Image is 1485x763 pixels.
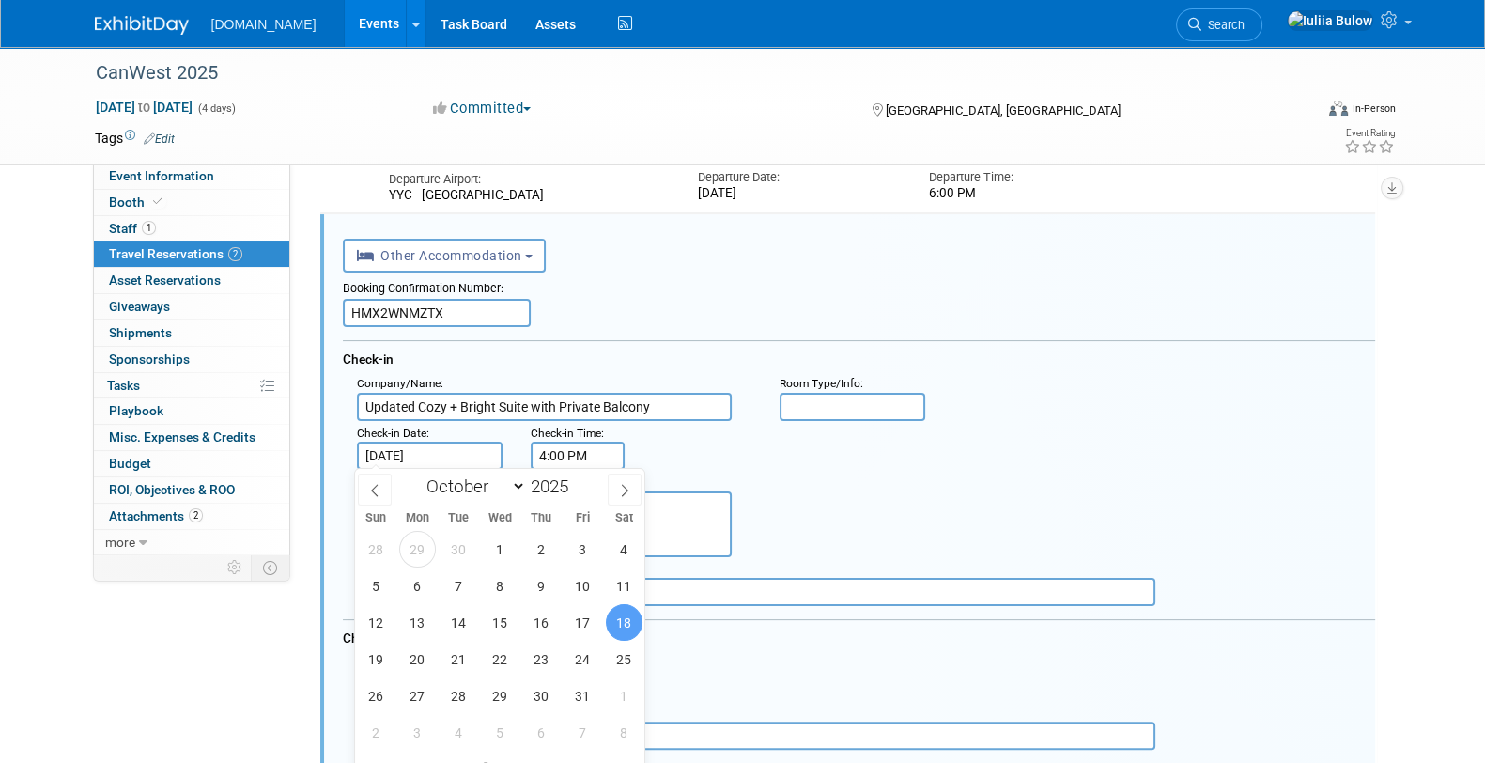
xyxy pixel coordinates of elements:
[357,427,429,440] small: :
[94,190,289,215] a: Booth
[95,16,189,35] img: ExhibitDay
[109,456,151,471] span: Budget
[1329,101,1348,116] img: Format-Inperson.png
[606,641,642,677] span: October 25, 2025
[109,429,255,444] span: Misc. Expenses & Credits
[107,378,140,393] span: Tasks
[358,641,394,677] span: October 19, 2025
[94,398,289,424] a: Playbook
[523,568,560,604] span: October 9, 2025
[109,195,166,210] span: Booth
[228,247,242,261] span: 2
[89,56,1285,90] div: CanWest 2025
[94,504,289,529] a: Attachments2
[399,677,436,714] span: October 27, 2025
[441,677,477,714] span: October 28, 2025
[94,530,289,555] a: more
[523,677,560,714] span: October 30, 2025
[94,477,289,503] a: ROI, Objectives & ROO
[399,714,436,751] span: November 3, 2025
[479,512,520,524] span: Wed
[565,677,601,714] span: October 31, 2025
[482,604,518,641] span: October 15, 2025
[189,508,203,522] span: 2
[399,604,436,641] span: October 13, 2025
[418,475,526,498] select: Month
[389,188,670,204] div: YYC - [GEOGRAPHIC_DATA]
[343,631,403,646] span: Check-out
[109,221,156,236] span: Staff
[358,714,394,751] span: November 2, 2025
[482,641,518,677] span: October 22, 2025
[482,531,518,568] span: October 1, 2025
[441,641,477,677] span: October 21, 2025
[94,216,289,241] a: Staff1
[697,186,901,202] div: [DATE]
[780,377,863,390] small: :
[109,325,172,340] span: Shipments
[482,714,518,751] span: November 5, 2025
[95,129,175,148] td: Tags
[396,512,438,524] span: Mon
[357,377,441,390] span: Company/Name
[358,677,394,714] span: October 26, 2025
[697,169,901,186] div: Departure Date:
[358,568,394,604] span: October 5, 2025
[109,351,190,366] span: Sponsorships
[135,100,153,115] span: to
[929,186,1133,202] div: 6:00 PM
[94,425,289,450] a: Misc. Expenses & Credits
[606,531,642,568] span: October 4, 2025
[565,568,601,604] span: October 10, 2025
[1176,8,1262,41] a: Search
[10,8,1005,25] body: Rich Text Area. Press ALT-0 for help.
[355,512,396,524] span: Sun
[929,169,1133,186] div: Departure Time:
[109,403,163,418] span: Playbook
[606,714,642,751] span: November 8, 2025
[219,555,252,580] td: Personalize Event Tab Strip
[441,568,477,604] span: October 7, 2025
[109,482,235,497] span: ROI, Objectives & ROO
[526,475,582,497] input: Year
[438,512,479,524] span: Tue
[94,241,289,267] a: Travel Reservations2
[94,294,289,319] a: Giveaways
[94,373,289,398] a: Tasks
[399,568,436,604] span: October 6, 2025
[886,103,1121,117] span: [GEOGRAPHIC_DATA], [GEOGRAPHIC_DATA]
[356,248,522,263] span: Other Accommodation
[94,163,289,189] a: Event Information
[523,714,560,751] span: November 6, 2025
[343,239,547,272] button: Other Accommodation
[523,604,560,641] span: October 16, 2025
[109,272,221,288] span: Asset Reservations
[531,427,604,440] small: :
[426,99,538,118] button: Committed
[399,641,436,677] span: October 20, 2025
[357,427,426,440] span: Check-in Date
[1202,98,1396,126] div: Event Format
[109,168,214,183] span: Event Information
[211,17,317,32] span: [DOMAIN_NAME]
[1287,10,1373,31] img: Iuliia Bulow
[520,512,562,524] span: Thu
[109,299,170,314] span: Giveaways
[357,377,443,390] small: :
[606,568,642,604] span: October 11, 2025
[780,377,860,390] span: Room Type/Info
[523,641,560,677] span: October 23, 2025
[251,555,289,580] td: Toggle Event Tabs
[562,512,603,524] span: Fri
[358,604,394,641] span: October 12, 2025
[196,102,236,115] span: (4 days)
[531,427,601,440] span: Check-in Time
[482,677,518,714] span: October 29, 2025
[144,132,175,146] a: Edit
[523,531,560,568] span: October 2, 2025
[94,451,289,476] a: Budget
[441,604,477,641] span: October 14, 2025
[94,320,289,346] a: Shipments
[603,512,644,524] span: Sat
[441,714,477,751] span: November 4, 2025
